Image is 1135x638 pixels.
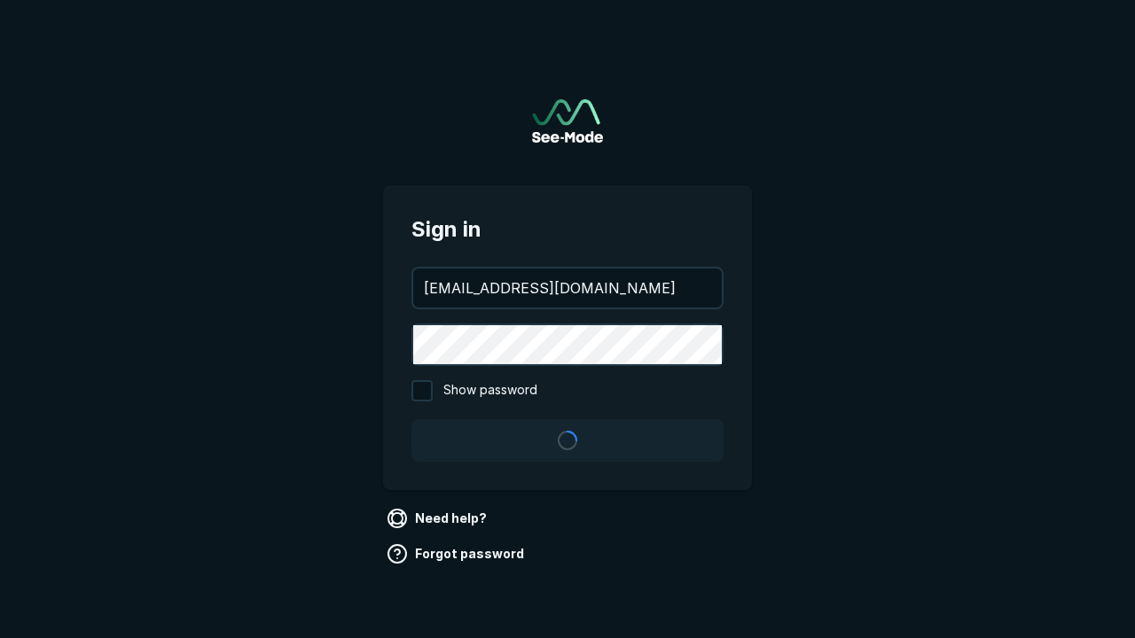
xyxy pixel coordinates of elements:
span: Sign in [411,214,724,245]
a: Forgot password [383,540,531,568]
a: Need help? [383,504,494,533]
a: Go to sign in [532,99,603,143]
input: your@email.com [413,268,722,307]
img: See-Mode Logo [532,99,603,143]
span: Show password [443,380,537,401]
